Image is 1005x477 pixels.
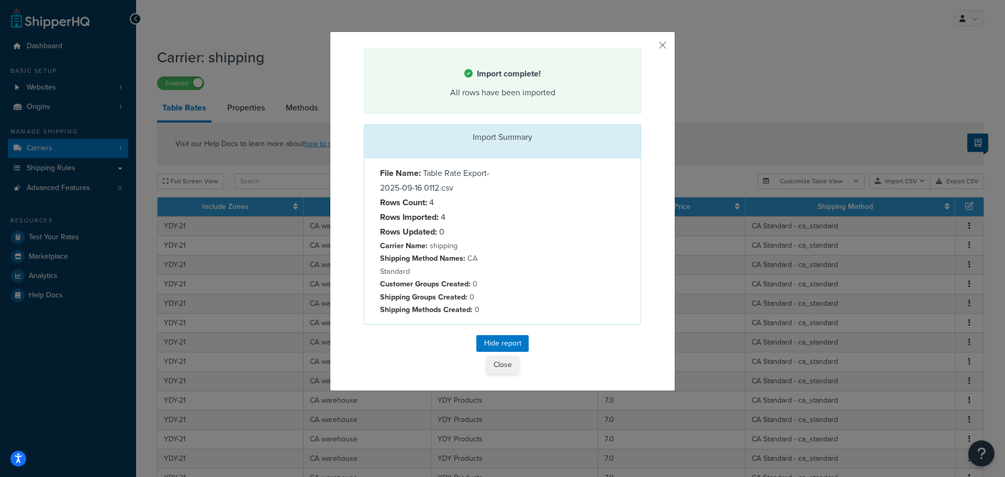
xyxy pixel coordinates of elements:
[372,166,502,316] div: Table Rate Export-2025-09-16 0112.csv 4 4 0
[380,303,495,316] p: 0
[380,167,421,179] strong: File Name:
[377,85,628,100] div: All rows have been imported
[380,304,473,315] strong: Shipping Methods Created:
[380,291,495,303] p: 0
[380,291,467,303] strong: Shipping Groups Created:
[377,68,628,80] h4: Import complete!
[380,239,495,252] p: shipping
[476,335,529,352] button: Hide report
[372,132,633,142] h3: Import Summary
[380,252,465,264] strong: Shipping Method Names:
[380,252,495,278] p: CA Standard
[380,278,495,290] p: 0
[380,211,439,223] strong: Rows Imported:
[380,226,437,238] strong: Rows Updated:
[487,356,519,374] button: Close
[380,278,471,290] strong: Customer Groups Created:
[380,240,428,251] strong: Carrier Name:
[380,196,427,208] strong: Rows Count:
